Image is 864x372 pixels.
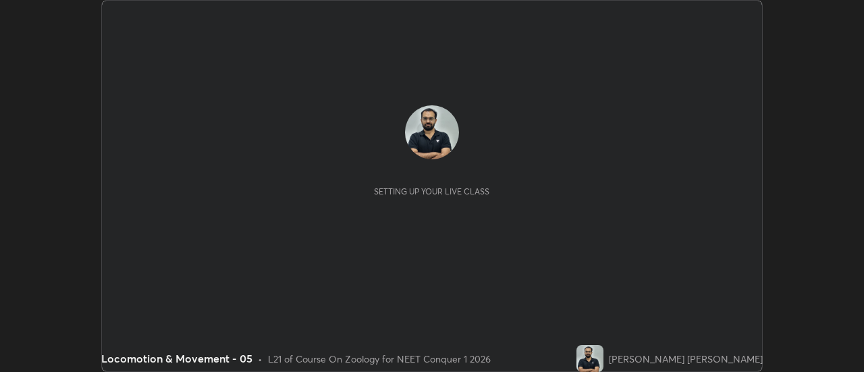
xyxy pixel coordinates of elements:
[405,105,459,159] img: b085cb20fb0f4526aa32f9ad54b1e8dd.jpg
[268,352,491,366] div: L21 of Course On Zoology for NEET Conquer 1 2026
[258,352,263,366] div: •
[609,352,763,366] div: [PERSON_NAME] [PERSON_NAME]
[374,186,489,196] div: Setting up your live class
[101,350,252,367] div: Locomotion & Movement - 05
[576,345,603,372] img: b085cb20fb0f4526aa32f9ad54b1e8dd.jpg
